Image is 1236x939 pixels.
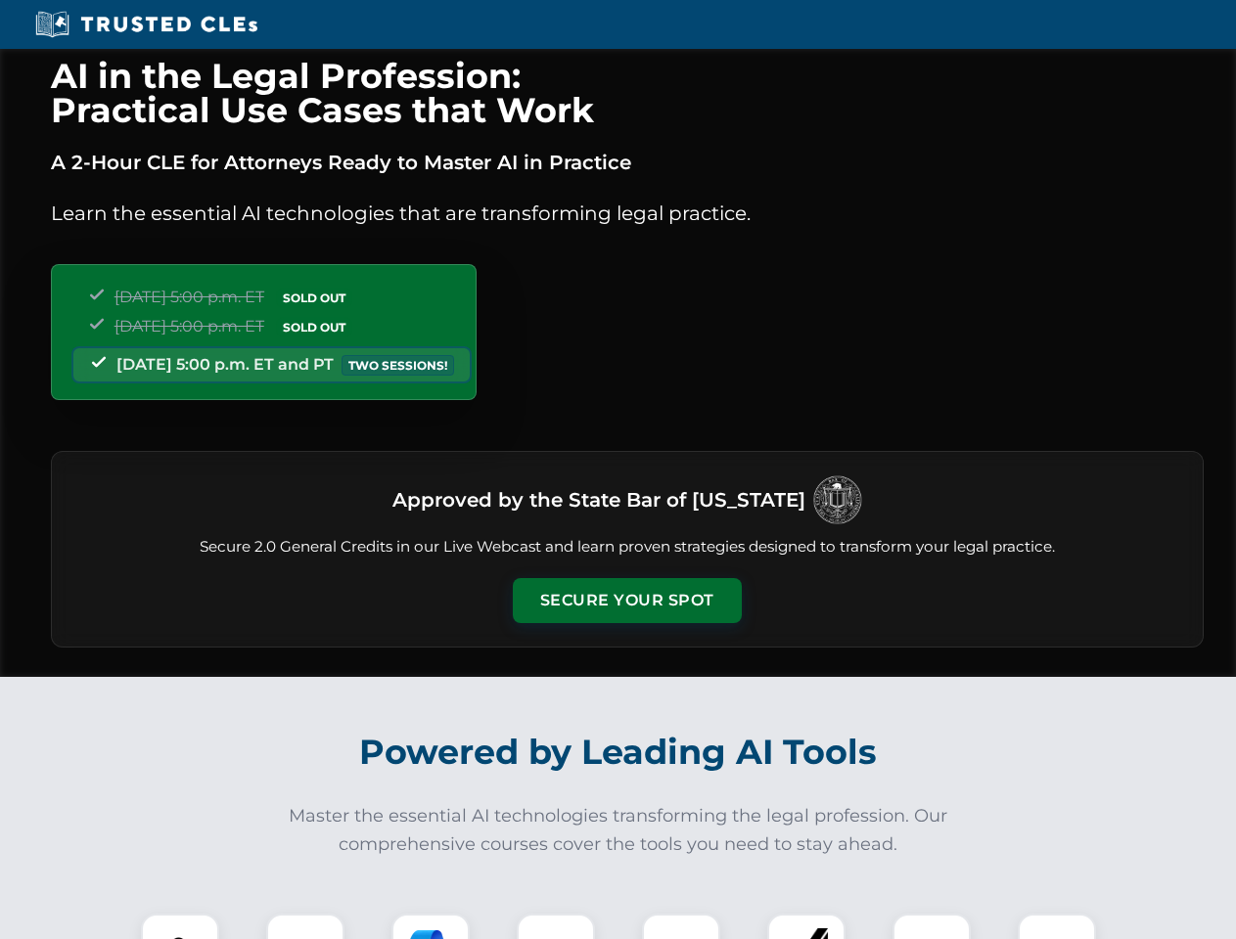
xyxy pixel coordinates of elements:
span: SOLD OUT [276,288,352,308]
h2: Powered by Leading AI Tools [76,718,1161,786]
p: Secure 2.0 General Credits in our Live Webcast and learn proven strategies designed to transform ... [75,536,1179,559]
p: Learn the essential AI technologies that are transforming legal practice. [51,198,1204,229]
h1: AI in the Legal Profession: Practical Use Cases that Work [51,59,1204,127]
span: [DATE] 5:00 p.m. ET [114,288,264,306]
button: Secure Your Spot [513,578,742,623]
img: Logo [813,475,862,524]
h3: Approved by the State Bar of [US_STATE] [392,482,805,517]
p: A 2-Hour CLE for Attorneys Ready to Master AI in Practice [51,147,1204,178]
span: [DATE] 5:00 p.m. ET [114,317,264,335]
img: Trusted CLEs [29,10,263,39]
p: Master the essential AI technologies transforming the legal profession. Our comprehensive courses... [276,802,961,859]
span: SOLD OUT [276,317,352,337]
